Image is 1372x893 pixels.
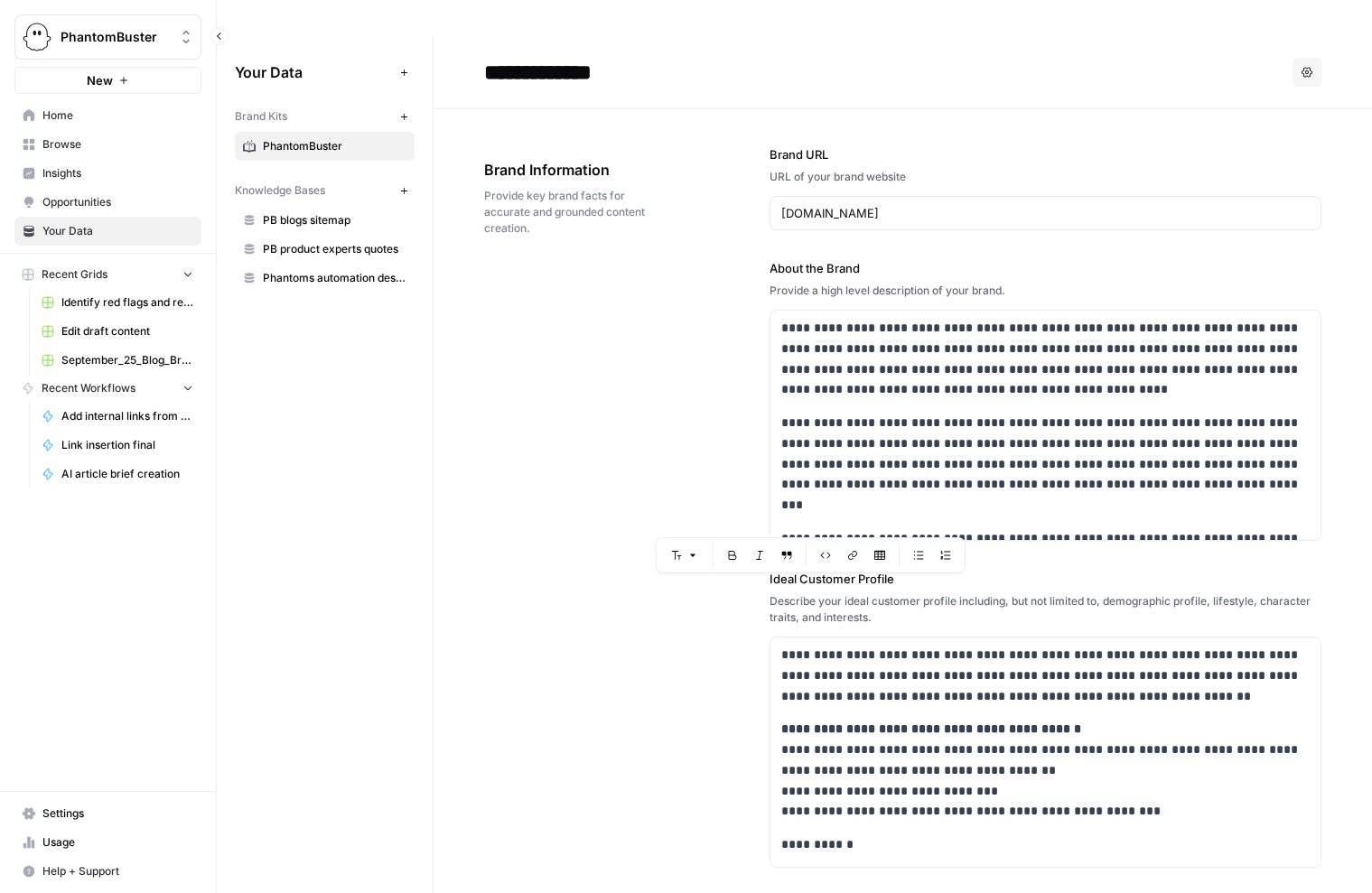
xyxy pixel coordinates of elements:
span: AI article brief creation [61,466,193,482]
span: September_25_Blog_Briefs.csv [61,352,193,368]
button: Recent Grids [14,261,201,288]
span: Insights [42,165,193,181]
span: PhantomBuster [263,138,406,154]
span: Edit draft content [61,323,193,340]
span: Knowledge Bases [235,182,325,199]
a: Browse [14,130,201,159]
span: Add internal links from csv [61,408,193,424]
span: Your Data [42,223,193,239]
a: Insights [14,159,201,188]
span: Usage [42,834,193,851]
a: PB product experts quotes [235,235,415,264]
span: Opportunities [42,194,193,210]
span: PB product experts quotes [263,241,406,257]
div: Describe your ideal customer profile including, but not limited to, demographic profile, lifestyl... [770,593,1321,626]
span: Link insertion final [61,437,193,453]
span: Settings [42,805,193,822]
span: PB blogs sitemap [263,212,406,228]
a: Home [14,101,201,130]
a: PB blogs sitemap [235,206,415,235]
button: Workspace: PhantomBuster [14,14,201,60]
div: URL of your brand website [770,169,1321,185]
a: Usage [14,828,201,857]
div: Provide a high level description of your brand. [770,283,1321,299]
a: PhantomBuster [235,132,415,161]
span: Phantoms automation descriptions (most used ones) [263,270,406,286]
span: Browse [42,136,193,153]
span: Your Data [235,61,393,83]
span: PhantomBuster [61,28,170,46]
span: Recent Grids [42,266,107,283]
a: Your Data [14,217,201,246]
a: Add internal links from csv [33,402,201,431]
span: Brand Kits [235,108,287,125]
img: PhantomBuster Logo [21,21,53,53]
a: Identify red flags and rewrite: Brand alignment editor Grid [33,288,201,317]
button: Help + Support [14,857,201,886]
button: Recent Workflows [14,375,201,402]
a: Phantoms automation descriptions (most used ones) [235,264,415,293]
label: Ideal Customer Profile [770,570,1321,588]
button: New [14,67,201,94]
span: Provide key brand facts for accurate and grounded content creation. [484,188,668,237]
span: Home [42,107,193,124]
span: Brand Information [484,159,668,181]
span: Identify red flags and rewrite: Brand alignment editor Grid [61,294,193,311]
a: September_25_Blog_Briefs.csv [33,346,201,375]
a: AI article brief creation [33,460,201,488]
a: Settings [14,799,201,828]
input: www.sundaysoccer.com [781,204,1310,222]
label: About the Brand [770,259,1321,277]
span: Help + Support [42,863,193,879]
span: New [87,71,113,89]
span: Recent Workflows [42,380,135,396]
a: Opportunities [14,188,201,217]
a: Edit draft content [33,317,201,346]
a: Link insertion final [33,431,201,460]
label: Brand URL [770,145,1321,163]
